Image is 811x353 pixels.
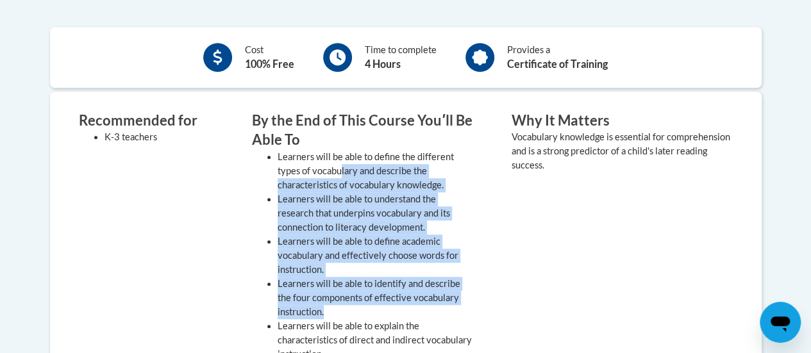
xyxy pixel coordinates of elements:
b: 100% Free [245,58,294,70]
value: Vocabulary knowledge is essential for comprehension and is a strong predictor of a child's later ... [512,131,730,170]
li: Learners will be able to define the different types of vocabulary and describe the characteristic... [278,150,473,192]
li: K-3 teachers [105,130,213,144]
h3: Recommended for [79,111,213,131]
div: Provides a [507,43,608,72]
li: Learners will be able to define academic vocabulary and effectively choose words for instruction. [278,234,473,277]
h3: By the End of This Course Youʹll Be Able To [252,111,473,151]
li: Learners will be able to understand the research that underpins vocabulary and its connection to ... [278,192,473,234]
b: 4 Hours [365,58,401,70]
h3: Why It Matters [512,111,733,131]
div: Cost [245,43,294,72]
li: Learners will be able to identify and describe the four components of effective vocabulary instru... [278,277,473,319]
div: Time to complete [365,43,437,72]
b: Certificate of Training [507,58,608,70]
iframe: Button to launch messaging window [760,302,801,343]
